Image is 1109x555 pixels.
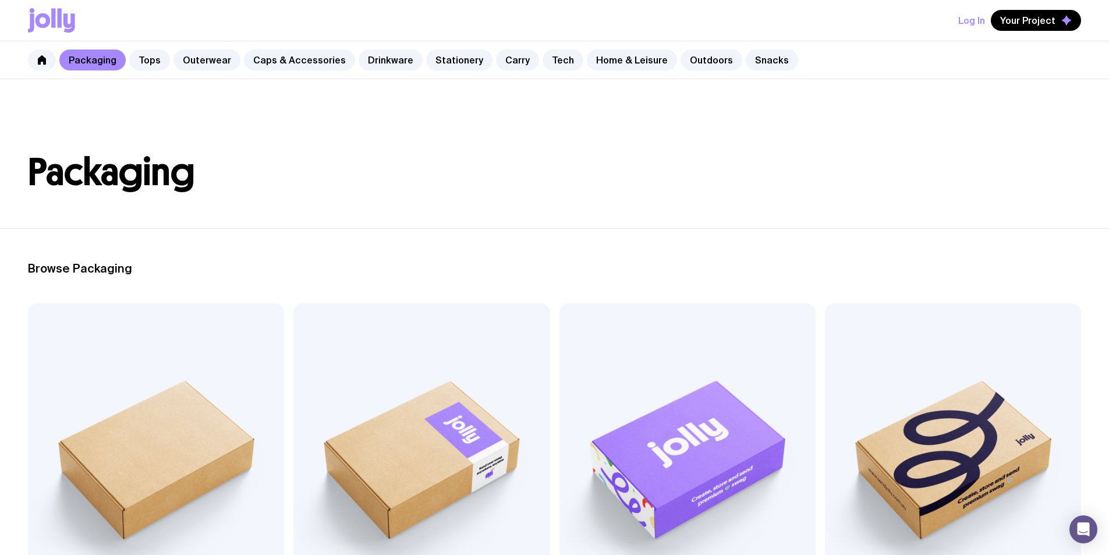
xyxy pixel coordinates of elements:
a: Packaging [59,50,126,70]
a: Tops [129,50,170,70]
a: Carry [496,50,539,70]
a: Drinkware [359,50,423,70]
div: Open Intercom Messenger [1069,515,1097,543]
a: Tech [543,50,583,70]
a: Outdoors [681,50,742,70]
a: Outerwear [173,50,240,70]
h1: Packaging [28,154,1081,191]
button: Your Project [991,10,1081,31]
h2: Browse Packaging [28,261,1081,275]
a: Snacks [746,50,798,70]
span: Your Project [1000,15,1055,26]
a: Home & Leisure [587,50,677,70]
button: Log In [958,10,985,31]
a: Stationery [426,50,493,70]
a: Caps & Accessories [244,50,355,70]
